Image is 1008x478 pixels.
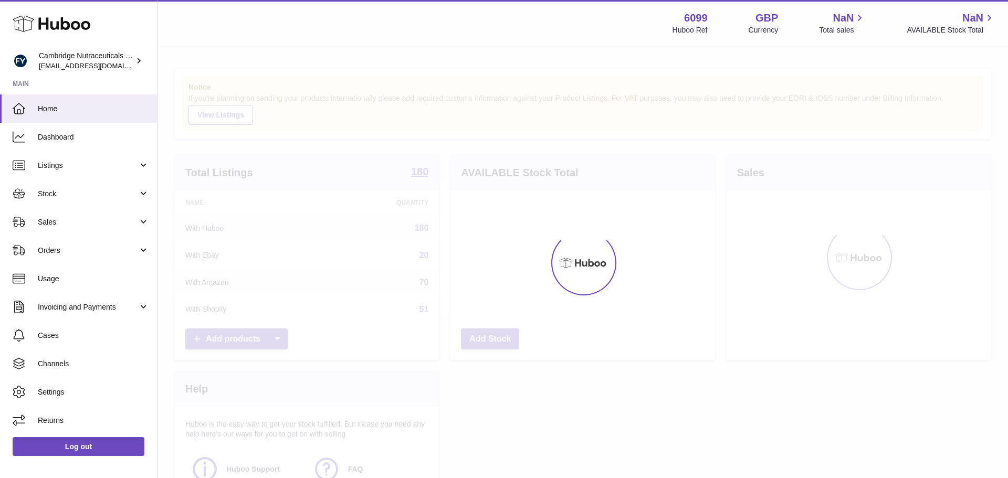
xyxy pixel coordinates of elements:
[13,53,28,69] img: internalAdmin-6099@internal.huboo.com
[38,416,149,426] span: Returns
[39,51,133,71] div: Cambridge Nutraceuticals Ltd
[38,274,149,284] span: Usage
[907,25,995,35] span: AVAILABLE Stock Total
[38,246,138,256] span: Orders
[907,11,995,35] a: NaN AVAILABLE Stock Total
[749,25,779,35] div: Currency
[38,359,149,369] span: Channels
[38,331,149,341] span: Cases
[38,302,138,312] span: Invoicing and Payments
[13,437,144,456] a: Log out
[755,11,778,25] strong: GBP
[38,132,149,142] span: Dashboard
[39,61,154,70] span: [EMAIL_ADDRESS][DOMAIN_NAME]
[38,387,149,397] span: Settings
[819,25,866,35] span: Total sales
[684,11,708,25] strong: 6099
[38,189,138,199] span: Stock
[38,217,138,227] span: Sales
[819,11,866,35] a: NaN Total sales
[673,25,708,35] div: Huboo Ref
[962,11,983,25] span: NaN
[38,104,149,114] span: Home
[833,11,854,25] span: NaN
[38,161,138,171] span: Listings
